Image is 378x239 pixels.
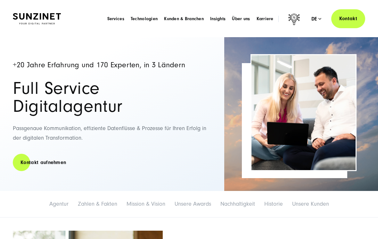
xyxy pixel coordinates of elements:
[257,16,274,22] a: Karriere
[264,201,283,207] a: Historie
[127,201,165,207] a: Mission & Vision
[164,16,204,22] a: Kunden & Branchen
[13,153,74,172] a: Kontakt aufnehmen
[311,16,322,22] div: de
[220,201,255,207] a: Nachhaltigkeit
[331,9,365,28] a: Kontakt
[175,201,211,207] a: Unsere Awards
[13,61,213,69] h4: +20 Jahre Erfahrung und 170 Experten, in 3 Ländern
[210,16,226,22] a: Insights
[13,125,206,142] span: Passgenaue Kommunikation, effiziente Datenflüsse & Prozesse für Ihren Erfolg in der digitalen Tra...
[49,201,69,207] a: Agentur
[251,55,356,170] img: Service_Images_2025_39
[13,79,213,115] h2: Full Service Digitalagentur
[224,37,378,191] img: Full-Service Digitalagentur SUNZINET - Business Applications Web & Cloud_2
[13,13,61,24] img: SUNZINET Full Service Digital Agentur
[78,201,117,207] a: Zahlen & Fakten
[292,201,329,207] a: Unsere Kunden
[232,16,250,22] a: Über uns
[131,16,158,22] a: Technologien
[107,16,124,22] a: Services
